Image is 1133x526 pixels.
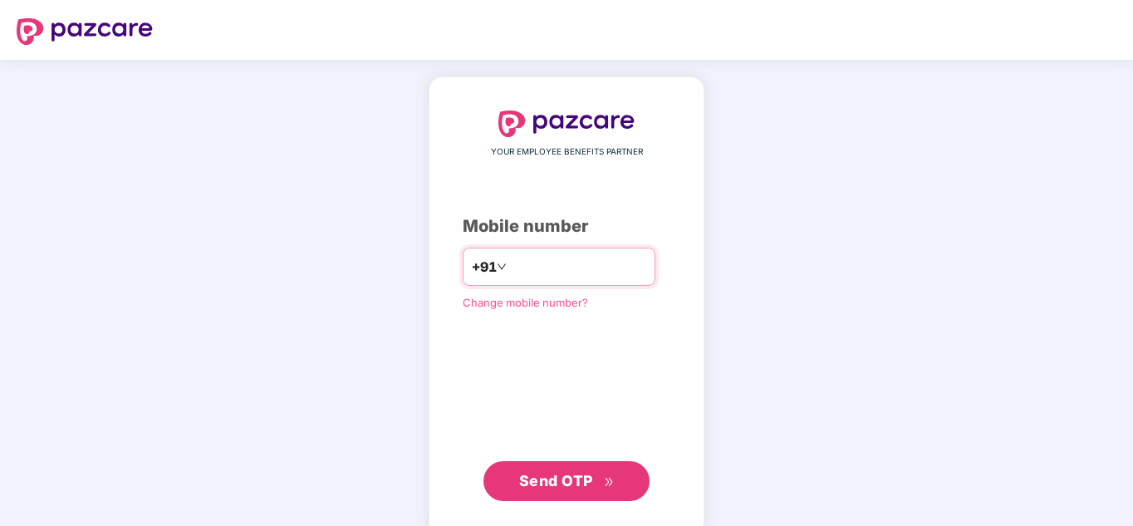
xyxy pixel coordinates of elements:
div: Mobile number [463,214,670,239]
a: Change mobile number? [463,296,588,309]
button: Send OTPdouble-right [483,461,650,501]
span: Send OTP [519,472,593,489]
span: down [497,262,507,272]
span: YOUR EMPLOYEE BENEFITS PARTNER [491,145,643,159]
img: logo [17,18,153,45]
span: double-right [604,477,615,488]
img: logo [498,111,635,137]
span: +91 [472,257,497,278]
